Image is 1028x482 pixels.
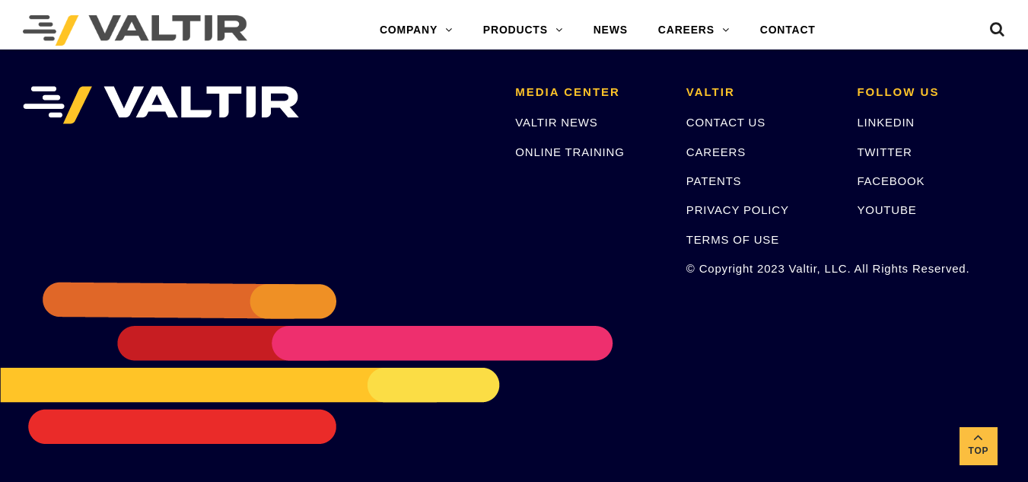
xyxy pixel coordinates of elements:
a: PRODUCTS [468,15,578,46]
img: VALTIR [23,86,299,124]
a: CONTACT [745,15,831,46]
a: TERMS OF USE [686,233,779,246]
a: PATENTS [686,174,742,187]
a: FACEBOOK [857,174,925,187]
p: © Copyright 2023 Valtir, LLC. All Rights Reserved. [686,260,835,277]
a: NEWS [578,15,643,46]
a: CAREERS [686,145,746,158]
h2: VALTIR [686,86,835,99]
img: Valtir [23,15,247,46]
a: CONTACT US [686,116,765,129]
h2: FOLLOW US [857,86,1005,99]
a: VALTIR NEWS [515,116,597,129]
a: TWITTER [857,145,912,158]
a: PRIVACY POLICY [686,203,789,216]
span: Top [960,442,998,460]
h2: MEDIA CENTER [515,86,664,99]
a: COMPANY [364,15,468,46]
a: YOUTUBE [857,203,916,216]
a: Top [960,427,998,465]
a: LINKEDIN [857,116,915,129]
a: ONLINE TRAINING [515,145,624,158]
a: CAREERS [643,15,745,46]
